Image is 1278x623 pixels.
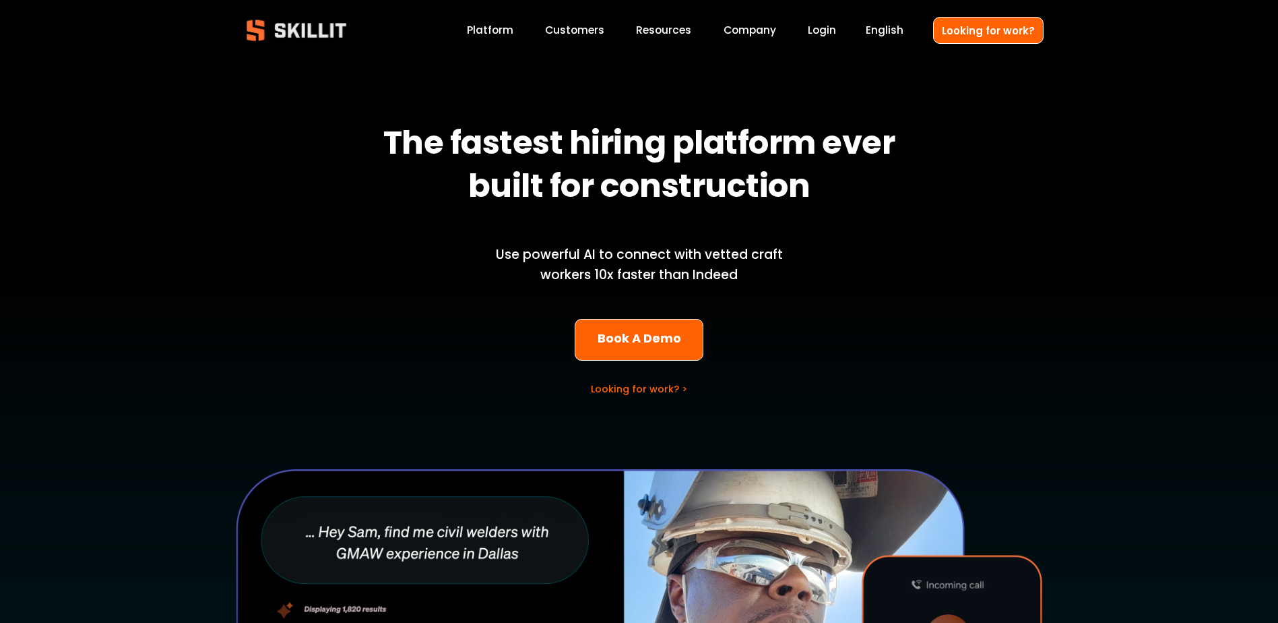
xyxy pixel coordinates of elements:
[545,22,604,40] a: Customers
[575,319,703,361] a: Book A Demo
[383,118,901,216] strong: The fastest hiring platform ever built for construction
[235,10,358,51] img: Skillit
[866,22,903,38] span: English
[866,22,903,40] div: language picker
[591,382,687,396] a: Looking for work? >
[636,22,691,38] span: Resources
[636,22,691,40] a: folder dropdown
[808,22,836,40] a: Login
[473,245,806,286] p: Use powerful AI to connect with vetted craft workers 10x faster than Indeed
[724,22,776,40] a: Company
[467,22,513,40] a: Platform
[933,17,1044,43] a: Looking for work?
